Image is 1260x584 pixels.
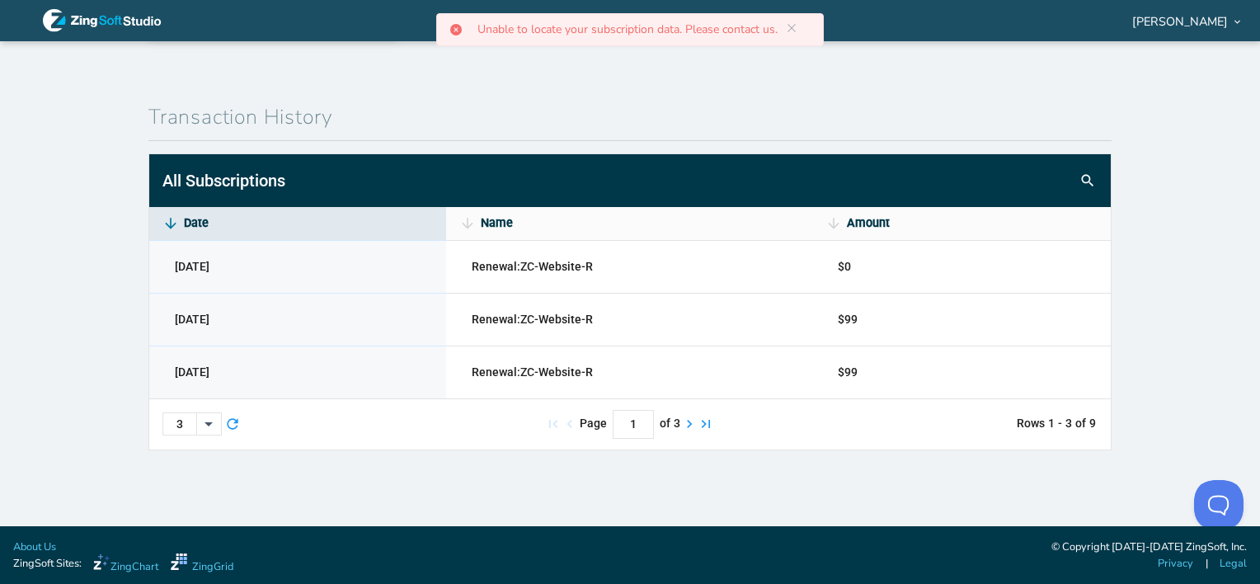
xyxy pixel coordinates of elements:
p: Unable to locate your subscription data. Please contact us. [477,24,791,35]
zg-button: Go to Previous Page [562,416,578,432]
h2: Transaction History [148,102,333,134]
a: Privacy [1158,556,1193,572]
zg-text: 9 [1089,419,1096,428]
div: [DATE] [175,311,209,328]
div: [DATE] [175,364,209,381]
span: [PERSON_NAME] [1132,16,1228,27]
div: © Copyright [DATE]-[DATE] ZingSoft, Inc. [1051,539,1247,556]
zg-button: Open Search [1078,154,1098,207]
div: Renewal:ZC-Website-R [472,311,593,328]
zg-button: Go to Last Page [698,416,714,432]
zg-text: of [660,419,670,428]
zg-text: 3 [1065,419,1072,428]
span: Name [481,216,513,230]
div: $99 [838,364,858,381]
div: Renewal:ZC-Website-R [472,258,593,276]
a: ZingGrid [171,553,233,575]
span: Amount [847,216,890,230]
input: Current Page [613,410,654,439]
zg-text: - [1058,419,1062,428]
div: All Subscriptions [162,168,1078,193]
div: Renewal:ZC-Website-R [472,364,593,381]
zg-text: Page [580,419,607,428]
zg-text: Rows [1017,419,1045,428]
span: | [1206,556,1208,572]
div: [PERSON_NAME] [1129,15,1240,26]
zg-text: 3 [674,419,680,428]
span: Date [184,216,209,230]
zg-button: Go to Next Page [681,416,698,432]
a: About Us [13,539,56,555]
iframe: Help Scout Beacon - Open [1194,480,1244,530]
a: Legal [1220,556,1247,572]
div: $99 [838,311,858,328]
zg-text: of [1075,419,1086,428]
div: $0 [838,258,851,276]
a: ZingChart [93,553,158,575]
div: [DATE] [175,258,209,276]
span: ZingSoft Sites: [13,556,82,572]
zg-button: Go to First Page [545,416,562,432]
zg-text: 1 [1048,419,1055,428]
zg-button: Reload Grid [224,416,241,432]
div: 3 [163,413,196,435]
